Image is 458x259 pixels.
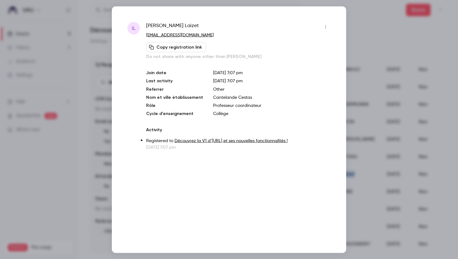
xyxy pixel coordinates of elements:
[146,78,203,84] p: Last activity
[146,94,203,100] p: Nom et ville établissement
[146,70,203,76] p: Join date
[146,53,331,60] p: Do not share with anyone other than [PERSON_NAME]
[146,127,331,133] p: Activity
[146,102,203,108] p: Rôle
[146,137,331,144] p: Registered to
[146,110,203,117] p: Cycle d'enseignement
[213,79,243,83] span: [DATE] 7:07 pm
[146,144,331,150] p: [DATE] 7:07 pm
[146,86,203,92] p: Referrer
[146,22,199,32] span: [PERSON_NAME] Laizet
[213,110,331,117] p: Collège
[213,102,331,108] p: Professeur coordinateur
[213,94,331,100] p: Cantelande Cestas
[132,24,136,32] span: IL
[213,70,331,76] p: [DATE] 7:07 pm
[174,138,288,143] a: Découvrez la V1 d’[URL] et ses nouvelles fonctionnalités !
[146,33,214,37] a: [EMAIL_ADDRESS][DOMAIN_NAME]
[213,86,331,92] p: Other
[146,42,206,52] button: Copy registration link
